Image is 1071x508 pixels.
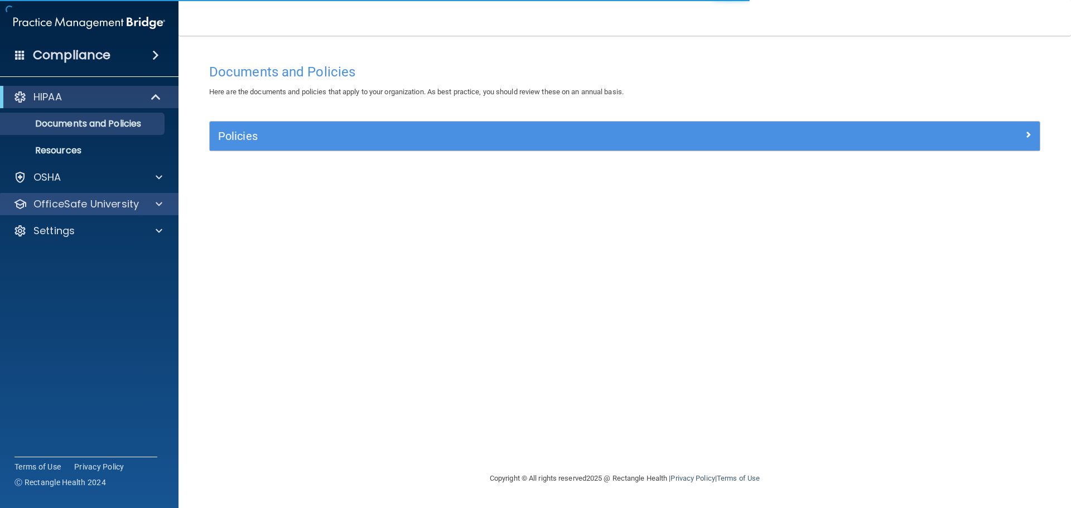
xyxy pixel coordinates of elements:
a: Privacy Policy [74,461,124,472]
p: HIPAA [33,90,62,104]
p: Settings [33,224,75,238]
a: Terms of Use [717,474,760,482]
p: OfficeSafe University [33,197,139,211]
a: Settings [13,224,162,238]
p: Resources [7,145,160,156]
a: Privacy Policy [670,474,715,482]
p: Documents and Policies [7,118,160,129]
h4: Compliance [33,47,110,63]
div: Copyright © All rights reserved 2025 @ Rectangle Health | | [421,461,828,496]
h5: Policies [218,130,824,142]
h4: Documents and Policies [209,65,1040,79]
img: PMB logo [13,12,165,34]
a: OSHA [13,171,162,184]
a: OfficeSafe University [13,197,162,211]
a: Terms of Use [15,461,61,472]
span: Ⓒ Rectangle Health 2024 [15,477,106,488]
span: Here are the documents and policies that apply to your organization. As best practice, you should... [209,88,624,96]
a: HIPAA [13,90,162,104]
a: Policies [218,127,1031,145]
p: OSHA [33,171,61,184]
